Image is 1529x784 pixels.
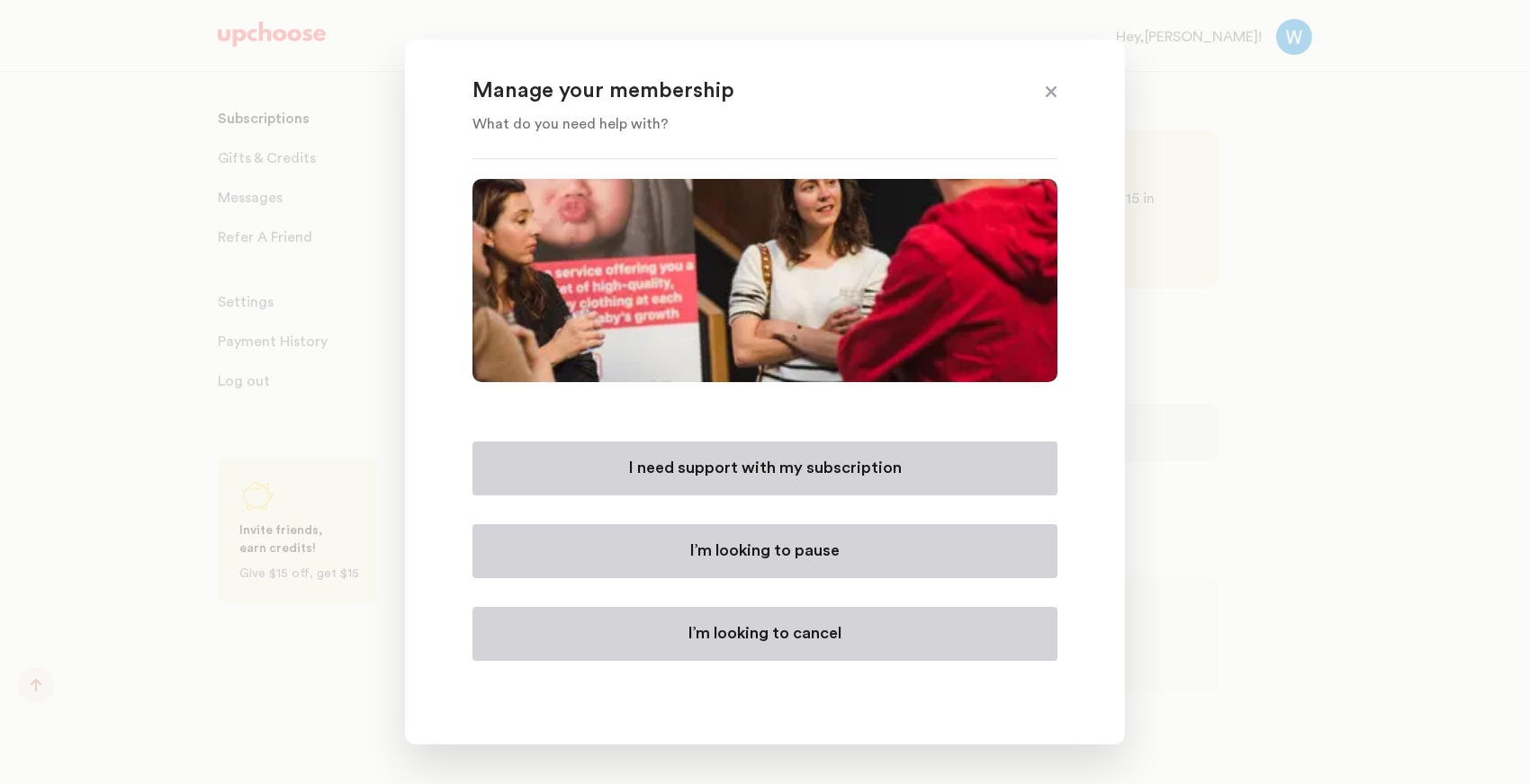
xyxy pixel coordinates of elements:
[688,623,841,645] p: I’m looking to cancel
[472,607,1057,661] button: I’m looking to cancel
[689,540,840,562] p: I’m looking to pause
[472,77,1012,106] p: Manage your membership
[472,179,1057,382] img: Manage Membership
[472,524,1057,578] button: I’m looking to pause
[472,113,1012,135] p: What do you need help with?
[628,458,902,479] p: I need support with my subscription
[472,441,1057,495] button: I need support with my subscription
